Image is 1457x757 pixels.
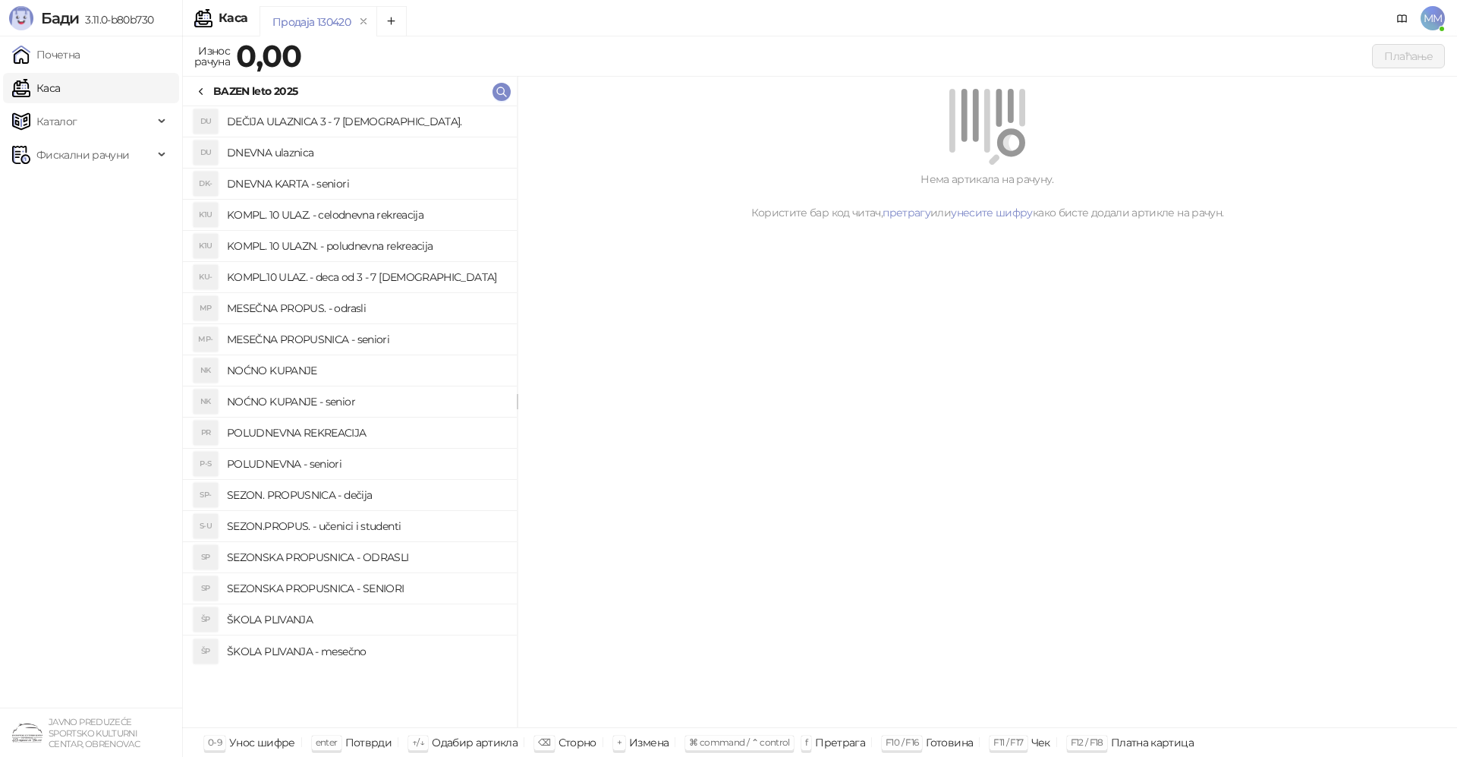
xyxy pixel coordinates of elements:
h4: POLUDNEVNA - seniori [227,452,505,476]
div: BAZEN leto 2025 [213,83,297,99]
div: KU- [194,265,218,289]
span: Бади [41,9,79,27]
div: Платна картица [1111,733,1194,752]
div: Готовина [926,733,973,752]
div: DK- [194,172,218,196]
div: Измена [629,733,669,752]
h4: NOĆNO KUPANJE [227,358,505,383]
a: Почетна [12,39,80,70]
a: унесите шифру [951,206,1033,219]
a: Каса [12,73,60,103]
div: Износ рачуна [191,41,233,71]
span: F11 / F17 [993,736,1023,748]
span: f [805,736,807,748]
h4: ŠKOLA PLIVANJA - mesečno [227,639,505,664]
img: 64x64-companyLogo-4a28e1f8-f217-46d7-badd-69a834a81aaf.png [12,718,42,748]
div: Нема артикала на рачуну. Користите бар код читач, или како бисте додали артикле на рачун. [536,171,1439,221]
button: Плаћање [1372,44,1445,68]
div: Претрага [815,733,865,752]
div: DU [194,140,218,165]
button: remove [354,15,373,28]
div: SP- [194,483,218,507]
h4: DNEVNA KARTA - seniori [227,172,505,196]
span: F10 / F16 [886,736,918,748]
span: Фискални рачуни [36,140,129,170]
strong: 0,00 [236,37,301,74]
span: F12 / F18 [1071,736,1103,748]
div: NK [194,390,218,414]
span: ↑/↓ [412,736,424,748]
h4: DEČIJA ULAZNICA 3 - 7 [DEMOGRAPHIC_DATA]. [227,109,505,134]
h4: MESEČNA PROPUS. - odrasli [227,296,505,320]
h4: MESEČNA PROPUSNICA - seniori [227,327,505,352]
h4: POLUDNEVNA REKREACIJA [227,421,505,445]
img: Logo [9,6,33,30]
h4: SEZONSKA PROPUSNICA - SENIORI [227,576,505,601]
h4: SEZON.PROPUS. - učenici i studenti [227,514,505,538]
div: ŠP [194,639,218,664]
div: SP [194,576,218,601]
div: Унос шифре [229,733,295,752]
div: K1U [194,203,218,227]
span: Каталог [36,106,77,137]
div: SP [194,545,218,569]
div: Одабир артикла [432,733,518,752]
h4: SEZON. PROPUSNICA - dečija [227,483,505,507]
span: ⌘ command / ⌃ control [689,736,790,748]
span: 0-9 [208,736,222,748]
div: Чек [1031,733,1050,752]
small: JAVNO PREDUZEĆE SPORTSKO KULTURNI CENTAR, OBRENOVAC [49,717,140,749]
div: NK [194,358,218,383]
div: ŠP [194,607,218,632]
h4: KOMPL. 10 ULAZN. - poludnevna rekreacija [227,234,505,258]
div: Каса [219,12,247,24]
div: MP- [194,327,218,352]
span: 3.11.0-b80b730 [79,13,153,27]
div: DU [194,109,218,134]
div: MP [194,296,218,320]
h4: ŠKOLA PLIVANJA [227,607,505,632]
h4: KOMPL.10 ULAZ. - deca od 3 - 7 [DEMOGRAPHIC_DATA] [227,265,505,289]
span: MM [1421,6,1445,30]
h4: SEZONSKA PROPUSNICA - ODRASLI [227,545,505,569]
h4: KOMPL. 10 ULAZ. - celodnevna rekreacija [227,203,505,227]
span: ⌫ [538,736,550,748]
span: + [617,736,622,748]
div: K1U [194,234,218,258]
div: P-S [194,452,218,476]
div: Продаја 130420 [272,14,351,30]
a: претрагу [883,206,930,219]
span: enter [316,736,338,748]
h4: DNEVNA ulaznica [227,140,505,165]
div: PR [194,421,218,445]
div: Сторно [559,733,596,752]
button: Add tab [376,6,407,36]
div: grid [183,106,517,727]
div: S-U [194,514,218,538]
div: Потврди [345,733,392,752]
h4: NOĆNO KUPANJE - senior [227,390,505,414]
a: Документација [1390,6,1415,30]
